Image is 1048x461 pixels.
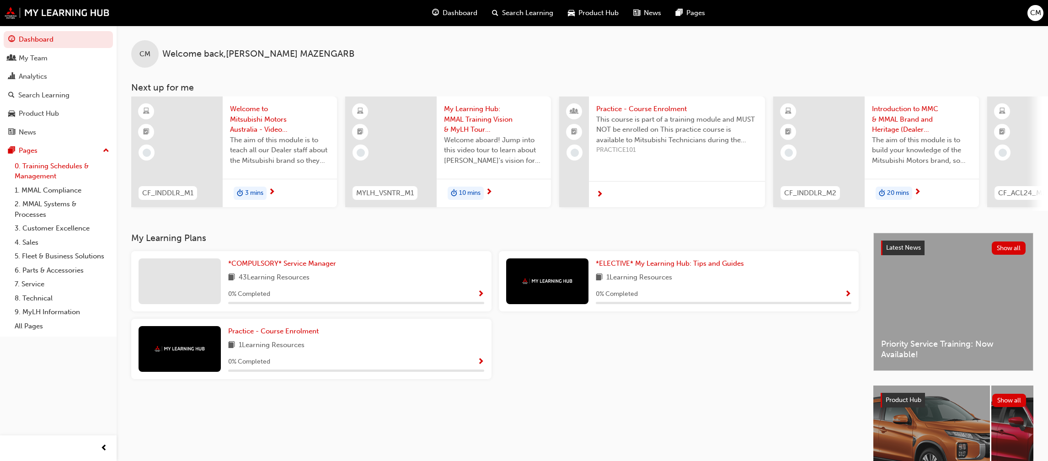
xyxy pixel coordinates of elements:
span: 0 % Completed [228,289,270,300]
span: news-icon [8,129,15,137]
span: *COMPULSORY* Service Manager [228,259,336,268]
span: next-icon [486,188,492,197]
span: booktick-icon [357,126,364,138]
a: Practice - Course Enrolment [228,326,322,337]
span: PRACTICE101 [596,145,758,155]
img: mmal [5,7,110,19]
span: News [644,8,661,18]
img: mmal [155,346,205,352]
span: Welcome aboard! Jump into this video tour to learn about [PERSON_NAME]'s vision for your learning... [444,135,544,166]
span: learningResourceType_ELEARNING-icon [999,106,1005,118]
a: guage-iconDashboard [425,4,485,22]
button: CM [1027,5,1043,21]
span: book-icon [228,272,235,284]
span: My Learning Hub: MMAL Training Vision & MyLH Tour (Elective) [444,104,544,135]
span: book-icon [228,340,235,351]
div: Search Learning [18,90,70,101]
span: car-icon [568,7,575,19]
a: 9. MyLH Information [11,305,113,319]
a: MYLH_VSNTR_M1My Learning Hub: MMAL Training Vision & MyLH Tour (Elective)Welcome aboard! Jump int... [345,96,551,207]
a: news-iconNews [626,4,668,22]
span: car-icon [8,110,15,118]
span: people-icon [571,106,577,118]
div: Analytics [19,71,47,82]
span: next-icon [914,188,921,197]
h3: My Learning Plans [131,233,859,243]
a: CF_INDDLR_M2Introduction to MMC & MMAL Brand and Heritage (Dealer Induction)The aim of this modul... [773,96,979,207]
span: up-icon [103,145,109,157]
a: Product HubShow all [881,393,1026,407]
span: booktick-icon [999,126,1005,138]
span: news-icon [633,7,640,19]
span: The aim of this module is to teach all our Dealer staff about the Mitsubishi brand so they demons... [230,135,330,166]
span: MYLH_VSNTR_M1 [356,188,414,198]
a: Analytics [4,68,113,85]
span: 10 mins [459,188,481,198]
span: *ELECTIVE* My Learning Hub: Tips and Guides [596,259,744,268]
button: Pages [4,142,113,159]
span: duration-icon [879,188,885,199]
a: Practice - Course EnrolmentThis course is part of a training module and MUST NOT be enrolled on T... [559,96,765,207]
span: CM [139,49,150,59]
span: Search Learning [502,8,553,18]
button: Show Progress [477,356,484,368]
span: CM [1030,8,1041,18]
span: Show Progress [477,358,484,366]
span: learningResourceType_ELEARNING-icon [785,106,791,118]
span: learningResourceType_ELEARNING-icon [143,106,150,118]
div: News [19,127,36,138]
span: learningResourceType_ELEARNING-icon [357,106,364,118]
span: people-icon [8,54,15,63]
span: Show Progress [845,290,851,299]
span: Product Hub [886,396,921,404]
a: 0. Training Schedules & Management [11,159,113,183]
span: learningRecordVerb_NONE-icon [785,149,793,157]
img: mmal [522,278,572,284]
div: My Team [19,53,48,64]
span: Practice - Course Enrolment [596,104,758,114]
span: book-icon [596,272,603,284]
span: Welcome to Mitsubishi Motors Australia - Video (Dealer Induction) [230,104,330,135]
div: Pages [19,145,37,156]
a: pages-iconPages [668,4,712,22]
a: 2. MMAL Systems & Processes [11,197,113,221]
a: Search Learning [4,87,113,104]
button: Show all [992,241,1026,255]
span: search-icon [8,91,15,100]
a: My Team [4,50,113,67]
span: learningRecordVerb_NONE-icon [999,149,1007,157]
a: 6. Parts & Accessories [11,263,113,278]
span: next-icon [596,191,603,199]
button: Show Progress [477,289,484,300]
span: 20 mins [887,188,909,198]
a: 8. Technical [11,291,113,306]
button: DashboardMy TeamAnalyticsSearch LearningProduct HubNews [4,29,113,142]
span: Show Progress [477,290,484,299]
span: chart-icon [8,73,15,81]
a: 1. MMAL Compliance [11,183,113,198]
span: CF_INDDLR_M1 [142,188,193,198]
button: Show all [992,394,1027,407]
div: Product Hub [19,108,59,119]
span: 3 mins [245,188,263,198]
a: *ELECTIVE* My Learning Hub: Tips and Guides [596,258,748,269]
span: duration-icon [451,188,457,199]
span: guage-icon [8,36,15,44]
a: 3. Customer Excellence [11,221,113,236]
a: Latest NewsShow all [881,241,1026,255]
a: 5. Fleet & Business Solutions [11,249,113,263]
a: Product Hub [4,105,113,122]
span: Product Hub [578,8,619,18]
a: CF_INDDLR_M1Welcome to Mitsubishi Motors Australia - Video (Dealer Induction)The aim of this modu... [131,96,337,207]
span: pages-icon [676,7,683,19]
span: guage-icon [432,7,439,19]
span: Welcome back , [PERSON_NAME] MAZENGARB [162,49,354,59]
span: Practice - Course Enrolment [228,327,319,335]
h3: Next up for me [117,82,1048,93]
span: pages-icon [8,147,15,155]
span: CF_INDDLR_M2 [784,188,836,198]
span: learningRecordVerb_NONE-icon [143,149,151,157]
span: Pages [686,8,705,18]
